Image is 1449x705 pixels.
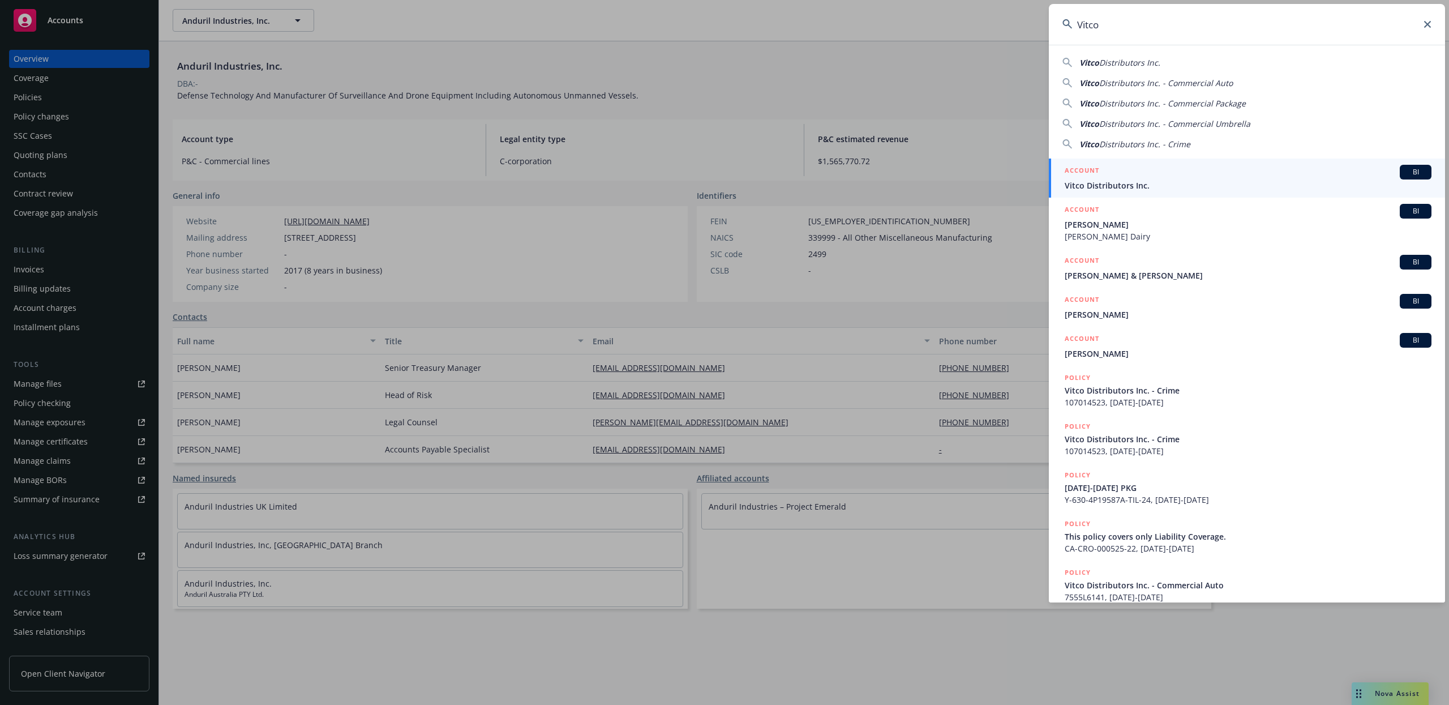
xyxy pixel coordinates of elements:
[1065,270,1431,281] span: [PERSON_NAME] & [PERSON_NAME]
[1065,494,1431,506] span: Y-630-4P19587A-TIL-24, [DATE]-[DATE]
[1065,333,1099,347] h5: ACCOUNT
[1065,384,1431,396] span: Vitco Distributors Inc. - Crime
[1079,139,1099,149] span: Vitco
[1079,98,1099,109] span: Vitco
[1065,255,1099,268] h5: ACCOUNT
[1404,206,1427,216] span: BI
[1065,433,1431,445] span: Vitco Distributors Inc. - Crime
[1065,482,1431,494] span: [DATE]-[DATE] PKG
[1049,512,1445,561] a: POLICYThis policy covers only Liability Coverage.CA-CRO-000525-22, [DATE]-[DATE]
[1065,372,1091,383] h5: POLICY
[1049,4,1445,45] input: Search...
[1404,257,1427,267] span: BI
[1065,180,1431,191] span: Vitco Distributors Inc.
[1404,296,1427,306] span: BI
[1065,230,1431,242] span: [PERSON_NAME] Dairy
[1049,288,1445,327] a: ACCOUNTBI[PERSON_NAME]
[1065,165,1099,178] h5: ACCOUNT
[1065,348,1431,360] span: [PERSON_NAME]
[1065,542,1431,554] span: CA-CRO-000525-22, [DATE]-[DATE]
[1079,118,1099,129] span: Vitco
[1065,204,1099,217] h5: ACCOUNT
[1404,167,1427,177] span: BI
[1049,463,1445,512] a: POLICY[DATE]-[DATE] PKGY-630-4P19587A-TIL-24, [DATE]-[DATE]
[1065,396,1431,408] span: 107014523, [DATE]-[DATE]
[1065,591,1431,603] span: 7555L6141, [DATE]-[DATE]
[1049,366,1445,415] a: POLICYVitco Distributors Inc. - Crime107014523, [DATE]-[DATE]
[1049,159,1445,198] a: ACCOUNTBIVitco Distributors Inc.
[1065,518,1091,529] h5: POLICY
[1065,445,1431,457] span: 107014523, [DATE]-[DATE]
[1049,415,1445,463] a: POLICYVitco Distributors Inc. - Crime107014523, [DATE]-[DATE]
[1079,78,1099,88] span: Vitco
[1079,57,1099,68] span: Vitco
[1404,335,1427,345] span: BI
[1099,98,1246,109] span: Distributors Inc. - Commercial Package
[1065,579,1431,591] span: Vitco Distributors Inc. - Commercial Auto
[1049,198,1445,249] a: ACCOUNTBI[PERSON_NAME][PERSON_NAME] Dairy
[1065,309,1431,321] span: [PERSON_NAME]
[1099,139,1190,149] span: Distributors Inc. - Crime
[1065,567,1091,578] h5: POLICY
[1065,219,1431,230] span: [PERSON_NAME]
[1065,421,1091,432] h5: POLICY
[1065,294,1099,307] h5: ACCOUNT
[1049,327,1445,366] a: ACCOUNTBI[PERSON_NAME]
[1049,561,1445,609] a: POLICYVitco Distributors Inc. - Commercial Auto7555L6141, [DATE]-[DATE]
[1065,531,1431,542] span: This policy covers only Liability Coverage.
[1099,78,1233,88] span: Distributors Inc. - Commercial Auto
[1049,249,1445,288] a: ACCOUNTBI[PERSON_NAME] & [PERSON_NAME]
[1099,118,1250,129] span: Distributors Inc. - Commercial Umbrella
[1065,469,1091,481] h5: POLICY
[1099,57,1160,68] span: Distributors Inc.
